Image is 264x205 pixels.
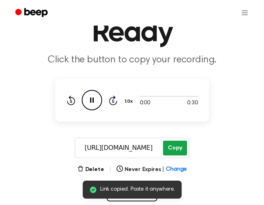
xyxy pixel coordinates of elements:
button: 1.0x [124,95,136,108]
button: Open menu [235,3,254,22]
span: 0:00 [140,99,150,107]
a: Beep [10,5,55,21]
button: Copy [163,141,187,155]
span: Change [166,165,187,174]
p: Click the button to copy your recording. [10,54,254,66]
button: Delete [77,165,104,174]
button: Never Expires|Change [117,165,187,174]
span: Link copied. Paste it anywhere. [100,185,175,194]
span: 0:30 [187,99,197,107]
span: | [109,165,112,174]
span: | [162,165,164,174]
